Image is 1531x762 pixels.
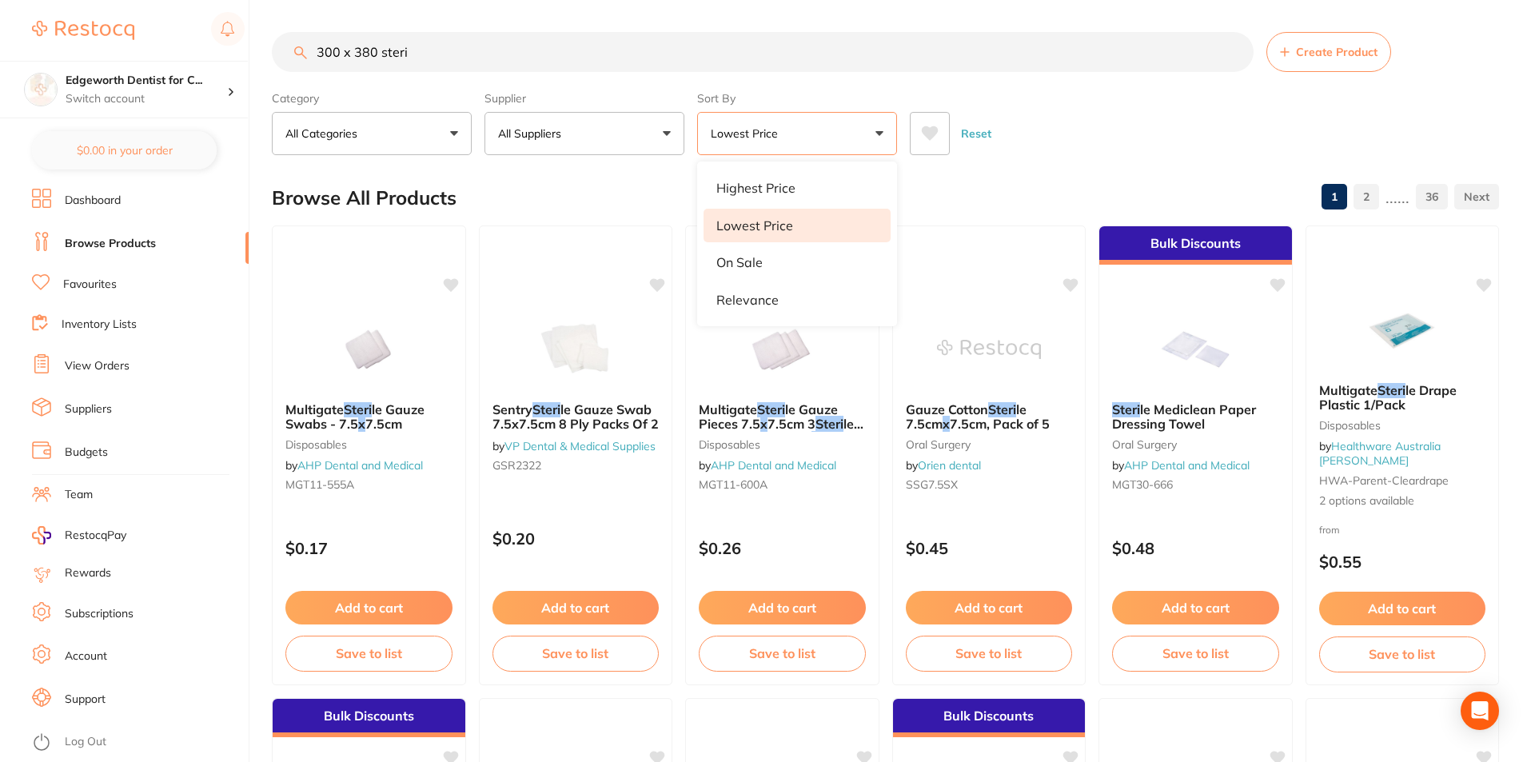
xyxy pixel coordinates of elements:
span: 7.5cm [819,431,855,447]
b: Sentry Sterile Gauze Swab 7.5x7.5cm 8 Ply Packs Of 2 [492,402,660,432]
div: Open Intercom Messenger [1461,692,1499,730]
p: $0.48 [1112,539,1279,557]
span: 7.5cm, Pack of 5 [950,416,1050,432]
button: All Suppliers [484,112,684,155]
small: oral surgery [1112,438,1279,451]
span: by [285,458,423,473]
span: le Mediclean Paper Dressing Towel [1112,401,1256,432]
span: by [492,439,656,453]
label: Sort By [697,91,897,106]
img: Gauze Cotton Sterile 7.5cm x 7.5cm, Pack of 5 [937,309,1041,389]
button: Add to cart [1319,592,1486,625]
button: Save to list [1112,636,1279,671]
span: HWA-parent-cleardrape [1319,473,1449,488]
a: Dashboard [65,193,121,209]
button: Add to cart [285,591,453,624]
p: Lowest Price [716,218,793,233]
span: SSG7.5SX [906,477,958,492]
label: Supplier [484,91,684,106]
img: Multigate Sterile Gauze Pieces 7.5 x 7.5cm 3 Sterile Gauze Pieces - 7.5 x 7.5cm [730,309,834,389]
a: RestocqPay [32,526,126,545]
em: x [760,416,767,432]
em: Steri [1378,382,1405,398]
span: by [1112,458,1250,473]
p: $0.26 [699,539,866,557]
em: Steri [757,401,785,417]
button: Reset [956,112,996,155]
b: Multigate Sterile Drape Plastic 1/Pack [1319,383,1486,413]
a: View Orders [65,358,130,374]
a: 1 [1322,181,1347,213]
a: VP Dental & Medical Supplies [504,439,656,453]
button: Create Product [1266,32,1391,72]
a: Browse Products [65,236,156,252]
a: AHP Dental and Medical [1124,458,1250,473]
div: Bulk Discounts [1099,226,1292,265]
span: Sentry [492,401,532,417]
label: Category [272,91,472,106]
em: x [811,431,819,447]
img: Multigate Sterile Drape Plastic 1/Pack [1350,290,1454,370]
p: ...... [1385,188,1409,206]
span: Create Product [1296,46,1378,58]
p: Lowest Price [711,126,784,142]
h2: Browse All Products [272,187,457,209]
span: le Gauze Swabs - 7.5 [285,401,425,432]
span: by [699,458,836,473]
span: le 7.5cm [906,401,1027,432]
img: Multigate Sterile Gauze Swabs - 7.5 x 7.5cm [317,309,421,389]
button: Add to cart [906,591,1073,624]
button: Save to list [1319,636,1486,672]
span: RestocqPay [65,528,126,544]
p: $0.20 [492,529,660,548]
div: Bulk Discounts [273,699,465,737]
a: Inventory Lists [62,317,137,333]
span: le Gauze Swab 7.5x7.5cm 8 Ply Packs Of 2 [492,401,659,432]
span: MGT11-600A [699,477,767,492]
a: 36 [1416,181,1448,213]
a: Orien dental [918,458,981,473]
span: GSR2322 [492,458,541,473]
a: Healthware Australia [PERSON_NAME] [1319,439,1441,468]
button: Save to list [492,636,660,671]
div: Bulk Discounts [893,699,1086,737]
span: MGT30-666 [1112,477,1173,492]
img: Sterile Mediclean Paper Dressing Towel [1143,309,1247,389]
p: $0.45 [906,539,1073,557]
b: Multigate Sterile Gauze Pieces 7.5 x 7.5cm 3 Sterile Gauze Pieces - 7.5 x 7.5cm [699,402,866,432]
a: Log Out [65,734,106,750]
p: $0.17 [285,539,453,557]
em: Steri [532,401,560,417]
a: Account [65,648,107,664]
button: Add to cart [492,591,660,624]
p: Highest Price [716,181,795,195]
a: Subscriptions [65,606,134,622]
a: 2 [1354,181,1379,213]
small: disposables [699,438,866,451]
button: Add to cart [699,591,866,624]
em: x [358,416,365,432]
span: Multigate [1319,382,1378,398]
em: Steri [988,401,1016,417]
button: Lowest Price [697,112,897,155]
p: All Suppliers [498,126,568,142]
span: by [1319,439,1441,468]
small: disposables [285,438,453,451]
span: from [1319,524,1340,536]
span: Multigate [285,401,344,417]
img: Sentry Sterile Gauze Swab 7.5x7.5cm 8 Ply Packs Of 2 [524,309,628,389]
span: Multigate [699,401,757,417]
a: Rewards [65,565,111,581]
em: x [943,416,950,432]
span: 2 options available [1319,493,1486,509]
input: Search Products [272,32,1254,72]
b: Gauze Cotton Sterile 7.5cm x 7.5cm, Pack of 5 [906,402,1073,432]
button: All Categories [272,112,472,155]
span: le Drape Plastic 1/Pack [1319,382,1457,413]
p: Switch account [66,91,227,107]
em: Steri [1112,401,1140,417]
a: Favourites [63,277,117,293]
span: by [906,458,981,473]
button: Save to list [906,636,1073,671]
button: Add to cart [1112,591,1279,624]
